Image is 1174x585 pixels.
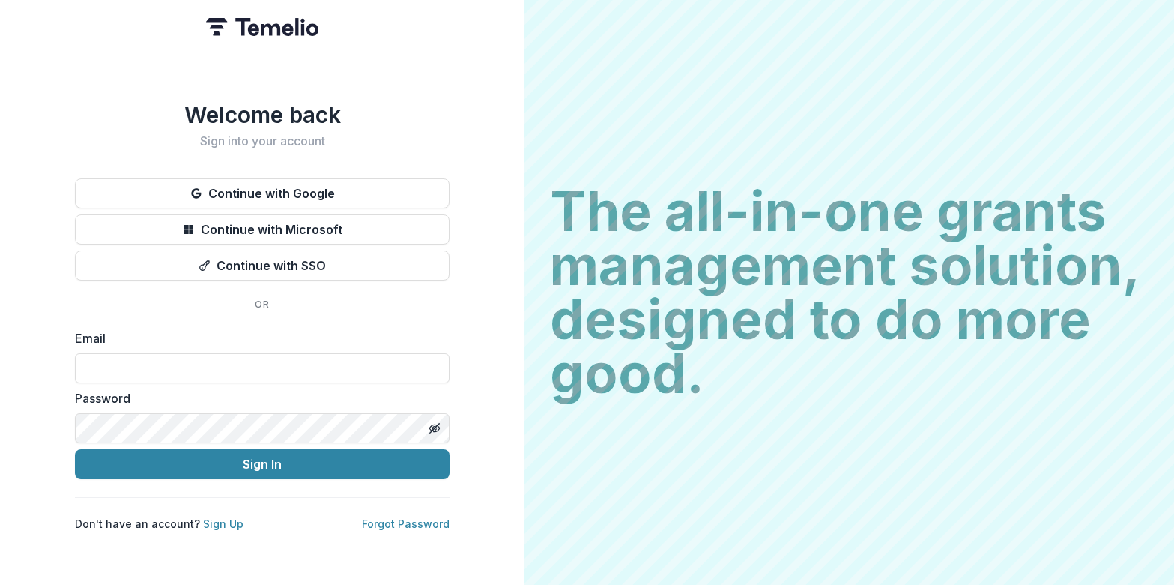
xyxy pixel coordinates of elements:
button: Continue with SSO [75,250,450,280]
button: Toggle password visibility [423,416,447,440]
p: Don't have an account? [75,516,243,532]
h2: Sign into your account [75,134,450,148]
button: Continue with Google [75,178,450,208]
h1: Welcome back [75,101,450,128]
label: Email [75,329,441,347]
label: Password [75,389,441,407]
a: Sign Up [203,517,243,530]
img: Temelio [206,18,318,36]
a: Forgot Password [362,517,450,530]
button: Sign In [75,449,450,479]
button: Continue with Microsoft [75,214,450,244]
